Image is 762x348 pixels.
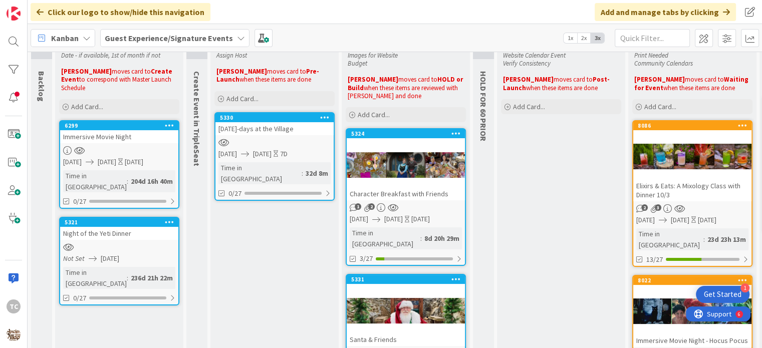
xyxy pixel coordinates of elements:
strong: [PERSON_NAME] [216,67,267,76]
span: moves card to [112,67,151,76]
input: Quick Filter... [615,29,690,47]
div: 6 [52,4,55,12]
div: Santa & Friends [347,333,465,346]
span: when these items are reviewed with [PERSON_NAME] and done [348,84,459,100]
span: moves card to [267,67,306,76]
a: 5330[DATE]-days at the Village[DATE][DATE]7DTime in [GEOGRAPHIC_DATA]:32d 8m0/27 [214,112,335,201]
div: Elixirs & Eats: A Mixology Class with Dinner 10/3 [633,179,751,201]
span: 2x [577,33,591,43]
span: : [703,234,705,245]
div: 1 [740,283,749,292]
div: 236d 21h 22m [128,272,175,283]
strong: [PERSON_NAME] [503,75,554,84]
span: : [127,176,128,187]
div: Open Get Started checklist, remaining modules: 1 [696,286,749,303]
div: 5331Santa & Friends [347,275,465,346]
div: 23d 23h 13m [705,234,748,245]
strong: [PERSON_NAME] [348,75,398,84]
div: Immersive Movie Night - Hocus Pocus [633,334,751,347]
span: Add Card... [226,94,259,103]
div: 5331 [347,275,465,284]
div: 8022 [638,277,751,284]
span: [DATE] [218,149,237,159]
span: moves card to [685,75,724,84]
span: 2 [641,204,648,211]
span: 2 [368,203,375,210]
div: Night of the Yeti Dinner [60,227,178,240]
div: 8086 [633,121,751,130]
em: Budget [348,59,367,68]
div: [DATE] [698,215,716,225]
span: when these items are done [663,84,735,92]
span: Backlog [37,71,47,102]
strong: Waiting for Event [634,75,750,92]
div: 7D [280,149,288,159]
span: 0/27 [73,293,86,303]
div: 6299Immersive Movie Night [60,121,178,143]
div: Time in [GEOGRAPHIC_DATA] [63,267,127,289]
span: HOLD FOR 60 PRIOR [478,71,488,141]
b: Guest Experience/Signature Events [105,33,233,43]
em: Community Calendars [634,59,693,68]
a: 5321Night of the Yeti DinnerNot Set[DATE]Time in [GEOGRAPHIC_DATA]:236d 21h 22m0/27 [59,217,179,305]
span: Create Event in TripleSeat [192,71,202,166]
span: Support [21,2,46,14]
div: 5330[DATE]-days at the Village [215,113,334,135]
strong: [PERSON_NAME] [61,67,112,76]
div: 5331 [351,276,465,283]
div: 32d 8m [303,168,331,179]
strong: Pre-Launch [216,67,319,84]
div: 6299 [65,122,178,129]
div: 5321 [60,218,178,227]
div: Time in [GEOGRAPHIC_DATA] [63,170,127,192]
span: 0/27 [73,196,86,207]
a: 8086Elixirs & Eats: A Mixology Class with Dinner 10/3[DATE][DATE][DATE]Time in [GEOGRAPHIC_DATA]:... [632,120,752,267]
div: Click our logo to show/hide this navigation [31,3,210,21]
span: [DATE] [350,214,368,224]
div: 5324 [347,129,465,138]
span: Kanban [51,32,79,44]
div: Get Started [704,289,741,299]
span: Add Card... [513,102,545,111]
div: 5321 [65,219,178,226]
div: 5324Character Breakfast with Friends [347,129,465,200]
div: 5321Night of the Yeti Dinner [60,218,178,240]
div: Time in [GEOGRAPHIC_DATA] [636,228,703,250]
a: 6299Immersive Movie Night[DATE][DATE][DATE]Time in [GEOGRAPHIC_DATA]:204d 16h 40m0/27 [59,120,179,209]
i: Not Set [63,254,85,263]
strong: HOLD or Build [348,75,464,92]
span: [DATE] [253,149,272,159]
a: 5324Character Breakfast with Friends[DATE][DATE][DATE]Time in [GEOGRAPHIC_DATA]:8d 20h 29m3/27 [346,128,466,266]
em: Date - if available, 1st of month if not [61,51,160,60]
span: 1x [564,33,577,43]
div: [DATE] [125,157,143,167]
span: : [127,272,128,283]
div: 8022 [633,276,751,285]
span: to correspond with Master Launch Schedule [61,75,173,92]
em: Verify Consistency [503,59,551,68]
div: TC [7,299,21,313]
span: Add Card... [358,110,390,119]
div: 204d 16h 40m [128,176,175,187]
em: Images for Website [348,51,398,60]
img: Visit kanbanzone.com [7,7,21,21]
div: Time in [GEOGRAPHIC_DATA] [218,162,302,184]
div: 5330 [220,114,334,121]
span: [DATE] [101,253,119,264]
span: [DATE] [63,157,82,167]
span: moves card to [554,75,593,84]
div: Character Breakfast with Friends [347,187,465,200]
span: Add Card... [644,102,676,111]
div: 8022Immersive Movie Night - Hocus Pocus [633,276,751,347]
span: 3 [655,204,661,211]
span: [DATE] [636,215,655,225]
span: [DATE] [384,214,403,224]
img: avatar [7,327,21,341]
em: Assign Host [216,51,247,60]
strong: Post-Launch [503,75,610,92]
div: Add and manage tabs by clicking [595,3,736,21]
span: when these items are done [239,75,311,84]
span: : [420,233,422,244]
div: 5330 [215,113,334,122]
div: 8d 20h 29m [422,233,462,244]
